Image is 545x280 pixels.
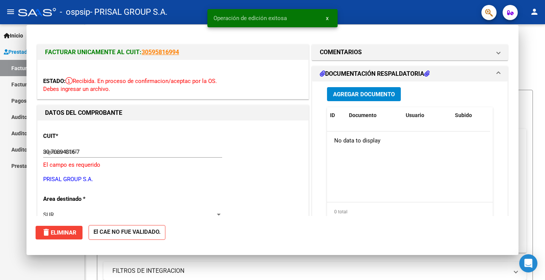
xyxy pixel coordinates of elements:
[312,45,508,60] mat-expansion-panel-header: COMENTARIOS
[213,14,287,22] span: Operación de edición exitosa
[43,78,65,84] span: ESTADO:
[452,107,490,124] datatable-header-cell: Subido
[327,131,490,150] div: No data to display
[312,81,508,239] div: DOCUMENTACIÓN RESPALDATORIA
[112,267,508,275] mat-panel-title: FILTROS DE INTEGRACION
[60,4,90,20] span: - ospsip
[312,66,508,81] mat-expansion-panel-header: DOCUMENTACIÓN RESPALDATORIA
[327,87,401,101] button: Agregar Documento
[45,109,122,116] strong: DATOS DEL COMPROBANTE
[530,7,539,16] mat-icon: person
[320,69,430,78] h1: DOCUMENTACIÓN RESPALDATORIA
[320,48,362,57] h1: COMENTARIOS
[4,31,23,40] span: Inicio
[4,48,73,56] span: Prestadores / Proveedores
[455,112,472,118] span: Subido
[326,15,329,22] span: x
[142,48,179,56] a: 30595816994
[327,107,346,124] datatable-header-cell: ID
[320,11,335,25] button: x
[42,228,51,237] mat-icon: delete
[36,226,83,239] button: Eliminar
[403,107,452,124] datatable-header-cell: Usuario
[43,85,303,94] p: Debes ingresar un archivo.
[43,132,121,141] p: CUIT
[346,107,403,124] datatable-header-cell: Documento
[406,112,424,118] span: Usuario
[519,254,537,272] div: Open Intercom Messenger
[45,48,142,56] span: FACTURAR UNICAMENTE AL CUIT:
[43,175,303,184] p: PRISAL GROUP S.A.
[333,91,395,98] span: Agregar Documento
[42,229,76,236] span: Eliminar
[65,78,217,84] span: Recibida. En proceso de confirmacion/aceptac por la OS.
[43,161,303,169] p: El campo es requerido
[327,202,493,221] div: 0 total
[349,112,377,118] span: Documento
[43,211,54,218] span: SUR
[330,112,335,118] span: ID
[89,225,165,240] strong: El CAE NO FUE VALIDADO.
[43,195,121,203] p: Area destinado *
[490,107,528,124] datatable-header-cell: Acción
[6,7,15,16] mat-icon: menu
[90,4,168,20] span: - PRISAL GROUP S.A.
